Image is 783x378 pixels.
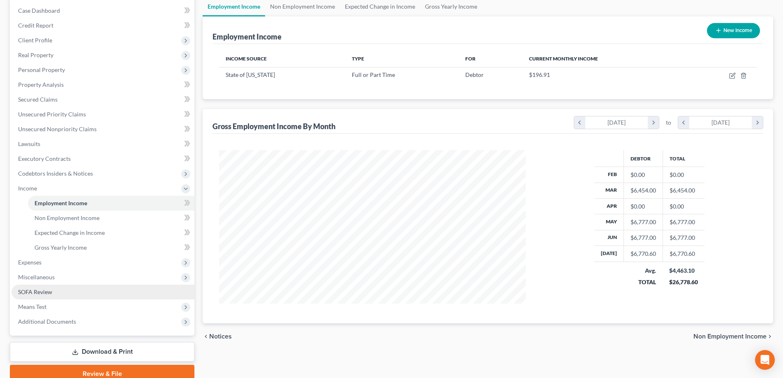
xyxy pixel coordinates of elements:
span: Client Profile [18,37,52,44]
div: $6,777.00 [631,234,656,242]
td: $0.00 [663,198,704,214]
div: Open Intercom Messenger [755,350,775,370]
td: $6,777.00 [663,230,704,246]
span: Unsecured Priority Claims [18,111,86,118]
i: chevron_right [648,116,659,129]
button: Non Employment Income chevron_right [693,333,773,340]
td: $6,770.60 [663,246,704,262]
span: Income [18,185,37,192]
span: Codebtors Insiders & Notices [18,170,93,177]
span: Gross Yearly Income [35,244,87,251]
div: $4,463.10 [669,267,698,275]
a: Gross Yearly Income [28,240,194,255]
span: Executory Contracts [18,155,71,162]
span: State of [US_STATE] [226,71,275,78]
a: Secured Claims [12,92,194,107]
div: Gross Employment Income By Month [212,121,335,131]
span: Unsecured Nonpriority Claims [18,125,97,132]
a: Executory Contracts [12,151,194,166]
div: [DATE] [689,116,752,129]
span: Debtor [465,71,484,78]
span: Property Analysis [18,81,64,88]
th: May [594,214,624,230]
div: $6,777.00 [631,218,656,226]
i: chevron_left [678,116,689,129]
a: Employment Income [28,196,194,211]
a: Download & Print [10,342,194,362]
a: Case Dashboard [12,3,194,18]
span: Additional Documents [18,318,76,325]
span: Income Source [226,56,267,62]
div: $26,778.60 [669,278,698,286]
th: Jun [594,230,624,246]
a: Credit Report [12,18,194,33]
div: $0.00 [631,202,656,211]
a: Expected Change in Income [28,225,194,240]
span: Lawsuits [18,140,40,147]
span: Credit Report [18,22,53,29]
span: Expenses [18,259,42,266]
th: [DATE] [594,246,624,262]
span: For [465,56,476,62]
div: $6,770.60 [631,250,656,258]
th: Feb [594,167,624,183]
div: [DATE] [585,116,648,129]
i: chevron_left [203,333,209,340]
th: Total [663,150,704,167]
span: Real Property [18,51,53,58]
th: Mar [594,183,624,198]
div: TOTAL [630,278,656,286]
div: $6,454.00 [631,186,656,195]
a: SOFA Review [12,285,194,299]
a: Unsecured Priority Claims [12,107,194,122]
i: chevron_right [752,116,763,129]
span: Employment Income [35,199,87,206]
span: Secured Claims [18,96,58,103]
span: Full or Part Time [352,71,395,78]
div: Avg. [630,267,656,275]
span: Means Test [18,303,46,310]
a: Unsecured Nonpriority Claims [12,122,194,137]
td: $6,777.00 [663,214,704,230]
span: Non Employment Income [35,214,99,221]
button: chevron_left Notices [203,333,232,340]
i: chevron_left [574,116,585,129]
span: Notices [209,333,232,340]
th: Debtor [624,150,663,167]
a: Lawsuits [12,137,194,151]
span: Personal Property [18,66,65,73]
div: Employment Income [212,32,282,42]
button: New Income [707,23,760,38]
span: Current Monthly Income [529,56,598,62]
span: Case Dashboard [18,7,60,14]
span: to [666,118,671,127]
span: Non Employment Income [693,333,767,340]
span: SOFA Review [18,288,52,295]
a: Non Employment Income [28,211,194,225]
i: chevron_right [767,333,773,340]
span: Miscellaneous [18,274,55,281]
span: Expected Change in Income [35,229,105,236]
span: Type [352,56,364,62]
a: Property Analysis [12,77,194,92]
div: $0.00 [631,171,656,179]
th: Apr [594,198,624,214]
td: $6,454.00 [663,183,704,198]
span: $196.91 [529,71,550,78]
td: $0.00 [663,167,704,183]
